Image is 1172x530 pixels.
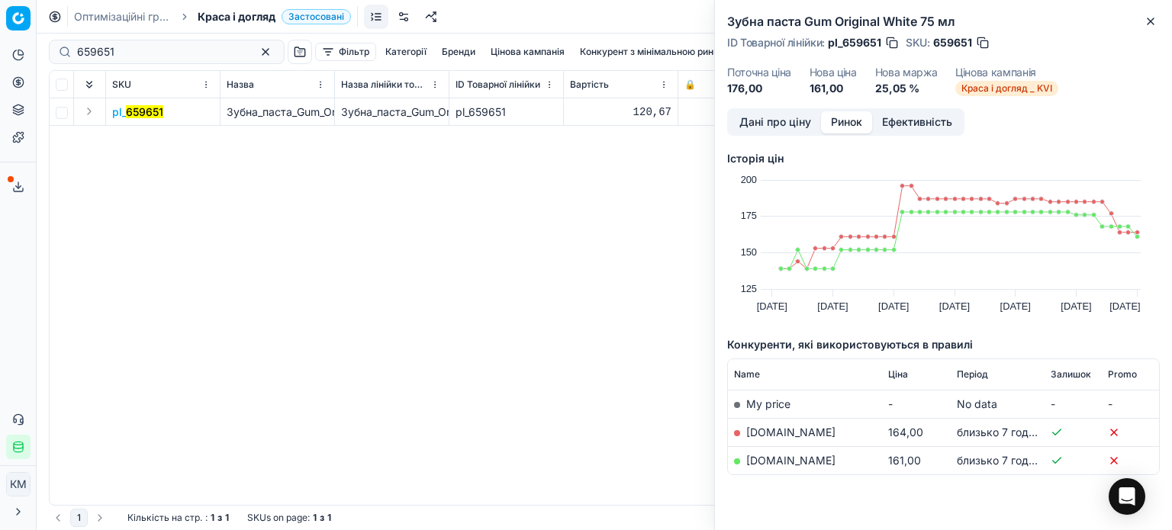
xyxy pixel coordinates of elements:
[741,174,757,185] text: 200
[1108,368,1137,381] span: Promo
[127,512,229,524] div: :
[888,426,923,438] span: 164,00
[817,300,848,312] text: [DATE]
[727,67,791,78] dt: Поточна ціна
[878,300,909,312] text: [DATE]
[315,43,376,61] button: Фільтр
[734,368,760,381] span: Name
[828,35,881,50] span: pl_659651
[225,512,229,524] strong: 1
[727,151,1160,166] h5: Історія цін
[341,104,443,120] div: Зубна_паста_Gum_Original_White_75_мл
[951,390,1045,418] td: No data
[741,246,757,258] text: 150
[957,454,1070,467] span: близько 7 годин тому
[227,79,254,91] span: Назва
[247,512,310,524] span: SKUs on page :
[282,9,351,24] span: Застосовані
[1109,478,1145,515] div: Open Intercom Messenger
[727,37,825,48] span: ID Товарної лінійки :
[810,81,857,96] dd: 161,00
[127,512,202,524] span: Кількість на стр.
[741,283,757,294] text: 125
[574,43,777,61] button: Конкурент з мінімальною ринковою ціною
[1051,368,1091,381] span: Залишок
[49,509,67,527] button: Go to previous page
[810,67,857,78] dt: Нова ціна
[746,397,790,410] span: My price
[888,368,908,381] span: Ціна
[882,390,951,418] td: -
[933,35,972,50] span: 659651
[888,454,921,467] span: 161,00
[821,111,872,133] button: Ринок
[727,81,791,96] dd: 176,00
[70,509,88,527] button: 1
[1102,390,1159,418] td: -
[436,43,481,61] button: Бренди
[684,79,696,91] span: 🔒
[1000,300,1031,312] text: [DATE]
[1109,300,1140,312] text: [DATE]
[955,67,1058,78] dt: Цінова кампанія
[570,79,609,91] span: Вартість
[1061,300,1091,312] text: [DATE]
[77,44,244,59] input: Пошук по SKU або назві
[757,300,787,312] text: [DATE]
[955,81,1058,96] span: Краса і догляд _ KVI
[875,81,938,96] dd: 25,05 %
[126,105,163,118] mark: 659651
[74,9,351,24] nav: breadcrumb
[939,300,970,312] text: [DATE]
[872,111,962,133] button: Ефективність
[112,79,131,91] span: SKU
[80,102,98,120] button: Expand
[379,43,433,61] button: Категорії
[957,426,1070,438] span: близько 7 годин тому
[456,104,557,120] div: pl_659651
[485,43,571,61] button: Цінова кампанія
[112,104,163,120] span: pl_
[327,512,331,524] strong: 1
[741,210,757,221] text: 175
[746,426,836,438] a: [DOMAIN_NAME]
[313,512,317,524] strong: 1
[729,111,821,133] button: Дані про ціну
[570,104,671,120] div: 120,67
[7,473,30,496] span: КM
[112,104,163,120] button: pl_659651
[74,9,172,24] a: Оптимізаційні групи
[227,105,431,118] span: Зубна_паста_Gum_Original_White_75_мл
[6,472,31,496] button: КM
[49,509,109,527] nav: pagination
[341,79,427,91] span: Назва лінійки товарів
[957,368,988,381] span: Період
[727,337,1160,352] h5: Конкуренти, які використовуються в правилі
[456,79,540,91] span: ID Товарної лінійки
[211,512,214,524] strong: 1
[746,454,836,467] a: [DOMAIN_NAME]
[727,12,1160,31] h2: Зубна паста Gum Original White 75 мл
[91,509,109,527] button: Go to next page
[198,9,275,24] span: Краса і догляд
[217,512,222,524] strong: з
[198,9,351,24] span: Краса і доглядЗастосовані
[906,37,930,48] span: SKU :
[80,75,98,94] button: Expand all
[875,67,938,78] dt: Нова маржа
[320,512,324,524] strong: з
[1045,390,1102,418] td: -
